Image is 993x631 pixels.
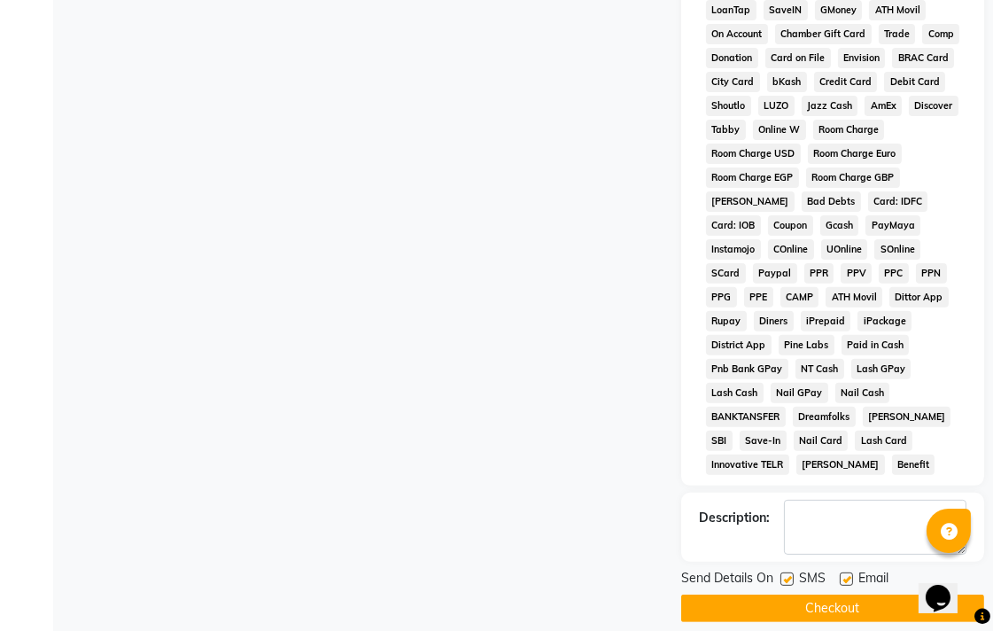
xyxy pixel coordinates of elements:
[808,144,902,164] span: Room Charge Euro
[826,287,882,308] span: ATH Movil
[802,96,858,116] span: Jazz Cash
[879,263,909,284] span: PPC
[768,215,813,236] span: Coupon
[909,96,958,116] span: Discover
[758,96,795,116] span: LUZO
[794,431,849,451] span: Nail Card
[855,431,912,451] span: Lash Card
[892,455,935,475] span: Benefit
[814,72,878,92] span: Credit Card
[706,407,786,427] span: BANKTANSFER
[821,239,868,260] span: UOnline
[771,383,828,403] span: Nail GPay
[706,144,801,164] span: Room Charge USD
[706,215,761,236] span: Card: IOB
[858,569,888,591] span: Email
[922,24,959,44] span: Comp
[820,215,859,236] span: Gcash
[706,24,768,44] span: On Account
[796,455,885,475] span: [PERSON_NAME]
[775,24,872,44] span: Chamber Gift Card
[842,335,910,355] span: Paid in Cash
[865,96,902,116] span: AmEx
[706,96,751,116] span: Shoutlo
[706,239,761,260] span: Instamojo
[857,311,912,331] span: iPackage
[884,72,945,92] span: Debit Card
[740,431,787,451] span: Save-In
[768,239,814,260] span: COnline
[795,359,844,379] span: NT Cash
[799,569,826,591] span: SMS
[889,287,949,308] span: Dittor App
[838,48,886,68] span: Envision
[754,311,794,331] span: Diners
[841,263,872,284] span: PPV
[801,311,851,331] span: iPrepaid
[879,24,916,44] span: Trade
[706,431,733,451] span: SBI
[892,48,954,68] span: BRAC Card
[780,287,819,308] span: CAMP
[706,335,772,355] span: District App
[806,167,900,188] span: Room Charge GBP
[706,191,795,212] span: [PERSON_NAME]
[706,72,760,92] span: City Card
[706,167,799,188] span: Room Charge EGP
[835,383,890,403] span: Nail Cash
[706,120,746,140] span: Tabby
[706,287,737,308] span: PPG
[868,191,928,212] span: Card: IDFC
[699,509,770,527] div: Description:
[865,215,920,236] span: PayMaya
[706,311,747,331] span: Rupay
[863,407,951,427] span: [PERSON_NAME]
[706,48,758,68] span: Donation
[681,595,984,622] button: Checkout
[753,263,797,284] span: Paypal
[681,569,773,591] span: Send Details On
[874,239,920,260] span: SOnline
[851,359,912,379] span: Lash GPay
[919,560,975,613] iframe: chat widget
[765,48,831,68] span: Card on File
[706,263,746,284] span: SCard
[804,263,834,284] span: PPR
[706,383,764,403] span: Lash Cash
[753,120,806,140] span: Online W
[744,287,773,308] span: PPE
[706,455,789,475] span: Innovative TELR
[793,407,856,427] span: Dreamfolks
[916,263,947,284] span: PPN
[813,120,885,140] span: Room Charge
[779,335,834,355] span: Pine Labs
[802,191,861,212] span: Bad Debts
[706,359,788,379] span: Pnb Bank GPay
[767,72,807,92] span: bKash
